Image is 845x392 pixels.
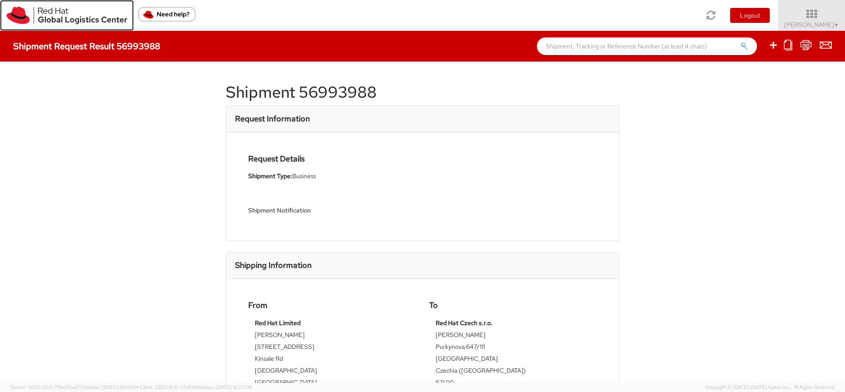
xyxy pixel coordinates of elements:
h5: Shipment Notification [248,207,416,214]
button: Need help? [138,7,195,22]
td: Purkynova 647/111 [436,342,590,354]
td: [GEOGRAPHIC_DATA] [436,354,590,366]
span: [PERSON_NAME] [784,21,839,29]
img: rh-logistics-00dfa346123c4ec078e1.svg [7,7,127,24]
td: Czechia ([GEOGRAPHIC_DATA]) [436,366,590,378]
td: [GEOGRAPHIC_DATA] [255,378,409,390]
h4: To [429,301,597,310]
h1: Shipment 56993988 [226,84,619,101]
span: Client: 2025.18.0-37e85b1 [140,384,252,390]
td: Kinsale Rd [255,354,409,366]
td: [PERSON_NAME] [436,330,590,342]
span: ▼ [834,22,839,29]
h4: Shipment Request Result 56993988 [13,41,160,51]
input: Shipment, Tracking or Reference Number (at least 4 chars) [537,37,757,55]
strong: Shipment Type: [248,172,292,180]
li: Business [248,172,416,181]
strong: Red Hat Czech s.r.o. [436,319,492,327]
td: [STREET_ADDRESS] [255,342,409,354]
span: Server: 2025.20.0-710e05ee653 [11,384,139,390]
span: Copyright © [DATE]-[DATE] Agistix Inc., All Rights Reserved [705,384,834,391]
td: 621 00 [436,378,590,390]
td: [PERSON_NAME] [255,330,409,342]
span: master, [DATE] 10:25:00 [198,384,252,390]
button: Logout [730,8,770,23]
h4: Request Details [248,154,416,163]
td: [GEOGRAPHIC_DATA] [255,366,409,378]
strong: Red Hat Limited [255,319,301,327]
h3: Request Information [235,114,310,123]
h3: Shipping Information [235,261,312,270]
h4: From [248,301,416,310]
span: master, [DATE] 09:51:04 [85,384,139,390]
